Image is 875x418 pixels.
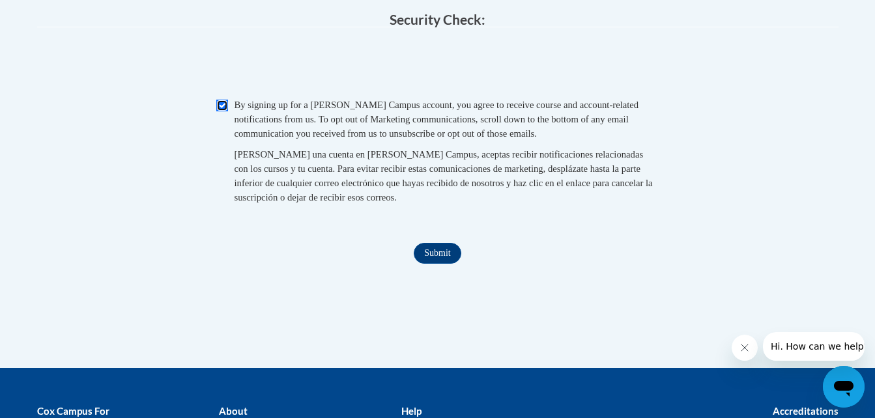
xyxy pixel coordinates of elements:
[773,405,839,417] b: Accreditations
[823,366,865,408] iframe: Button to launch messaging window
[235,100,639,139] span: By signing up for a [PERSON_NAME] Campus account, you agree to receive course and account-related...
[414,243,461,264] input: Submit
[339,40,537,91] iframe: reCAPTCHA
[401,405,422,417] b: Help
[235,149,653,202] span: [PERSON_NAME] una cuenta en [PERSON_NAME] Campus, aceptas recibir notificaciones relacionadas con...
[763,332,865,361] iframe: Message from company
[8,9,106,20] span: Hi. How can we help?
[390,11,485,27] span: Security Check:
[219,405,248,417] b: About
[37,405,109,417] b: Cox Campus For
[732,335,758,361] iframe: Close message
